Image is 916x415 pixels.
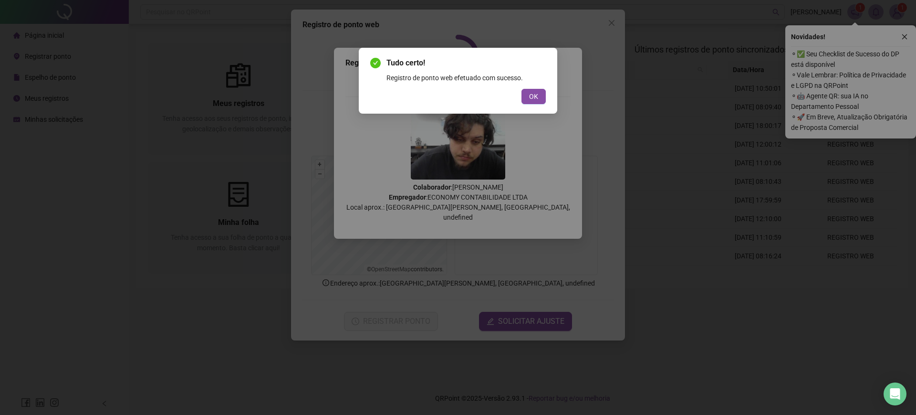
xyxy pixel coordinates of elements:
span: OK [529,91,538,102]
span: Tudo certo! [386,57,546,69]
span: check-circle [370,58,381,68]
button: OK [521,89,546,104]
div: Open Intercom Messenger [884,383,906,405]
div: Registro de ponto web efetuado com sucesso. [386,73,546,83]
